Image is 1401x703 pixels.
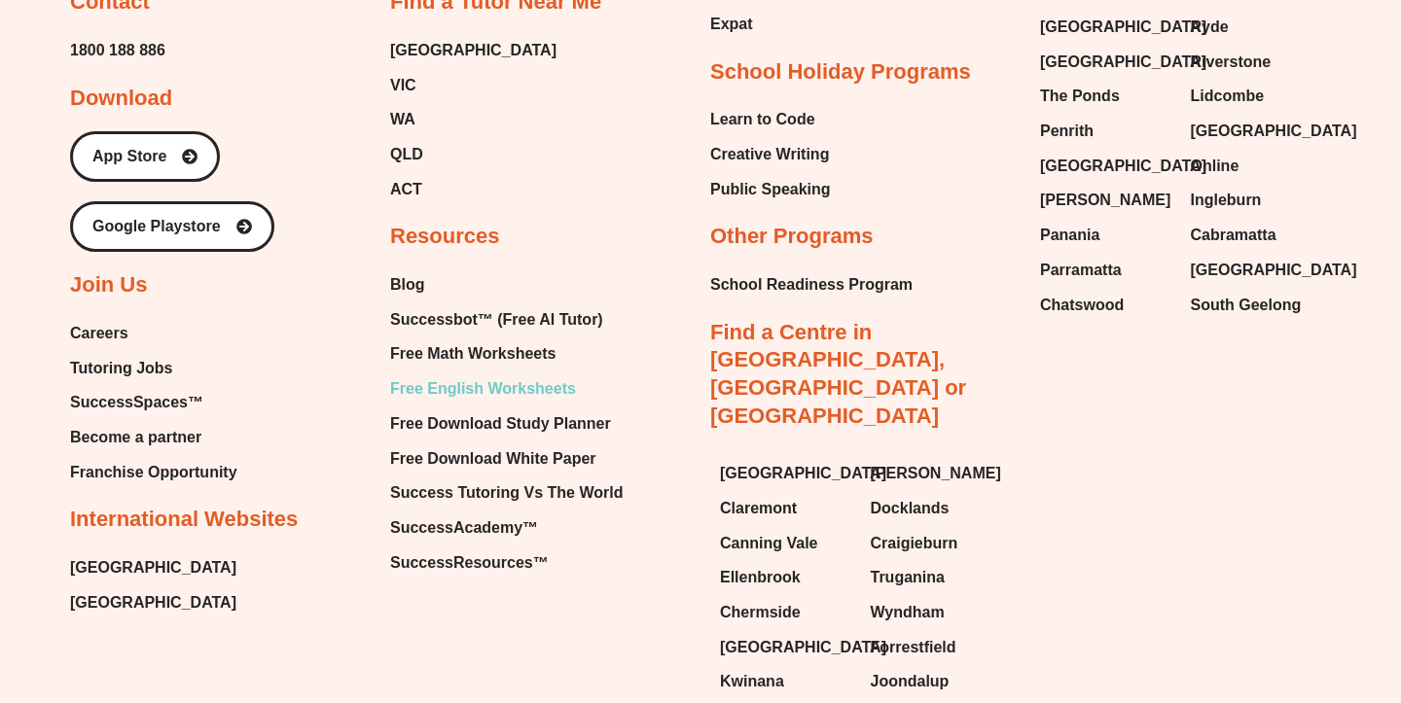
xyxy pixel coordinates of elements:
span: Free Download Study Planner [390,409,611,439]
a: Wyndham [871,598,1002,627]
a: [GEOGRAPHIC_DATA] [1040,13,1171,42]
iframe: Chat Widget [1067,483,1401,703]
span: [PERSON_NAME] [871,459,1001,488]
a: [GEOGRAPHIC_DATA] [1191,117,1322,146]
span: Blog [390,270,425,299]
span: Docklands [871,494,950,523]
span: Free Math Worksheets [390,339,556,369]
span: Kwinana [720,667,784,696]
span: Become a partner [70,423,201,452]
a: [GEOGRAPHIC_DATA] [70,588,236,617]
a: Chermside [720,598,851,627]
a: Free Download White Paper [390,444,623,474]
a: Lidcombe [1191,82,1322,111]
a: Franchise Opportunity [70,458,237,487]
a: Docklands [871,494,1002,523]
a: Panania [1040,221,1171,250]
a: QLD [390,140,557,169]
span: [GEOGRAPHIC_DATA] [1040,152,1206,181]
a: 1800 188 886 [70,36,165,65]
a: [GEOGRAPHIC_DATA] [70,553,236,582]
a: [GEOGRAPHIC_DATA] [1191,256,1322,285]
span: [GEOGRAPHIC_DATA] [720,633,886,662]
a: Google Playstore [70,201,274,252]
a: SuccessResources™ [390,548,623,578]
a: Craigieburn [871,529,1002,558]
a: Riverstone [1191,48,1322,77]
h2: Download [70,85,172,113]
a: Free Download Study Planner [390,409,623,439]
span: Free Download White Paper [390,444,596,474]
a: Ingleburn [1191,186,1322,215]
span: Claremont [720,494,797,523]
span: Canning Vale [720,529,817,558]
span: Expat [710,10,753,39]
h2: Other Programs [710,223,874,251]
h2: International Websites [70,506,298,534]
span: Forrestfield [871,633,956,662]
span: Google Playstore [92,219,221,234]
a: Ellenbrook [720,563,851,592]
a: Kwinana [720,667,851,696]
a: The Ponds [1040,82,1171,111]
span: Joondalup [871,667,950,696]
a: SuccessAcademy™ [390,513,623,543]
span: Ryde [1191,13,1229,42]
a: VIC [390,71,557,100]
a: WA [390,105,557,134]
span: Penrith [1040,117,1094,146]
a: Claremont [720,494,851,523]
a: App Store [70,131,220,182]
a: [GEOGRAPHIC_DATA] [720,633,851,662]
span: [GEOGRAPHIC_DATA] [1040,48,1206,77]
a: Forrestfield [871,633,1002,662]
a: Chatswood [1040,291,1171,320]
span: Successbot™ (Free AI Tutor) [390,305,603,334]
a: Free Math Worksheets [390,339,623,369]
span: Ellenbrook [720,563,801,592]
a: Public Speaking [710,175,831,204]
span: App Store [92,149,166,164]
span: Careers [70,319,128,348]
a: Free English Worksheets [390,374,623,404]
a: Blog [390,270,623,299]
a: School Readiness Program [710,270,913,299]
span: Cabramatta [1191,221,1276,250]
a: [GEOGRAPHIC_DATA] [390,36,557,65]
a: Joondalup [871,667,1002,696]
span: Chatswood [1040,291,1124,320]
span: Tutoring Jobs [70,354,172,383]
a: Successbot™ (Free AI Tutor) [390,305,623,334]
span: Parramatta [1040,256,1122,285]
span: Panania [1040,221,1099,250]
a: Parramatta [1040,256,1171,285]
h2: School Holiday Programs [710,58,971,87]
span: [PERSON_NAME] [1040,186,1170,215]
a: Online [1191,152,1322,181]
a: Learn to Code [710,105,831,134]
span: South Geelong [1191,291,1302,320]
span: [GEOGRAPHIC_DATA] [1191,117,1357,146]
span: Learn to Code [710,105,815,134]
span: The Ponds [1040,82,1120,111]
a: Tutoring Jobs [70,354,237,383]
span: SuccessResources™ [390,548,549,578]
span: SuccessSpaces™ [70,388,203,417]
span: SuccessAcademy™ [390,513,538,543]
a: [GEOGRAPHIC_DATA] [1040,48,1171,77]
span: QLD [390,140,423,169]
a: Canning Vale [720,529,851,558]
span: Riverstone [1191,48,1272,77]
a: [PERSON_NAME] [871,459,1002,488]
span: Craigieburn [871,529,958,558]
a: Truganina [871,563,1002,592]
a: Become a partner [70,423,237,452]
span: ACT [390,175,422,204]
h2: Join Us [70,271,147,299]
